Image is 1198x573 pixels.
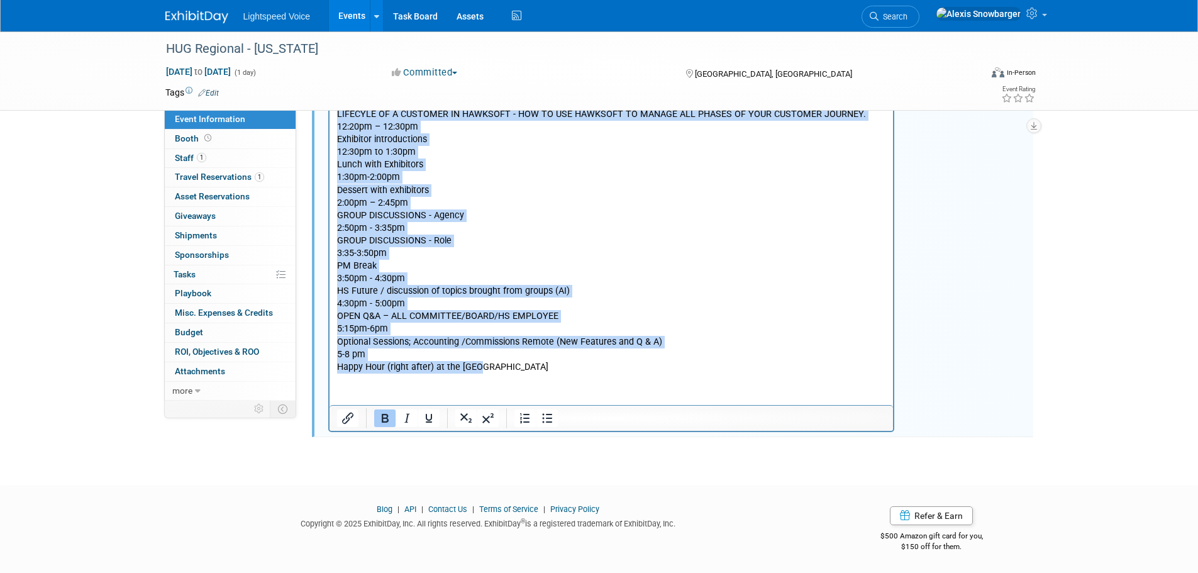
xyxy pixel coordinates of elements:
span: more [172,386,192,396]
span: Booth not reserved yet [202,133,214,143]
a: Terms of Service [479,504,538,514]
td: Tags [165,86,219,99]
img: Alexis Snowbarger [936,7,1021,21]
a: Shipments [165,226,296,245]
a: Travel Reservations1 [165,168,296,187]
a: Misc. Expenses & Credits [165,304,296,323]
img: ExhibitDay [165,11,228,23]
span: | [469,504,477,514]
span: Attachments [175,366,225,376]
span: Lightspeed Voice [243,11,311,21]
a: Refer & Earn [890,506,973,525]
span: Asset Reservations [175,191,250,201]
a: Budget [165,323,296,342]
span: Giveaways [175,211,216,221]
span: 1 [255,172,264,182]
span: Event Information [175,114,245,124]
span: Playbook [175,288,211,298]
span: Booth [175,133,214,143]
a: Search [862,6,919,28]
a: Edit [198,89,219,97]
a: Tasks [165,265,296,284]
span: | [418,504,426,514]
span: Sponsorships [175,250,229,260]
span: (1 day) [233,69,256,77]
span: [GEOGRAPHIC_DATA], [GEOGRAPHIC_DATA] [695,69,852,79]
a: Attachments [165,362,296,381]
a: more [165,382,296,401]
img: Format-Inperson.png [992,67,1004,77]
div: In-Person [1006,68,1036,77]
span: | [540,504,548,514]
a: Blog [377,504,392,514]
a: Giveaways [165,207,296,226]
div: $150 off for them. [830,542,1033,552]
span: | [394,504,402,514]
a: Event Information [165,110,296,129]
span: to [192,67,204,77]
span: Staff [175,153,206,163]
div: $500 Amazon gift card for you, [830,523,1033,552]
a: Sponsorships [165,246,296,265]
div: Event Rating [1001,86,1035,92]
span: [DATE] [DATE] [165,66,231,77]
span: Search [879,12,907,21]
a: Playbook [165,284,296,303]
div: Copyright © 2025 ExhibitDay, Inc. All rights reserved. ExhibitDay is a registered trademark of Ex... [165,515,812,530]
sup: ® [521,518,525,525]
a: Contact Us [428,504,467,514]
a: ROI, Objectives & ROO [165,343,296,362]
a: Staff1 [165,149,296,168]
a: API [404,504,416,514]
span: Budget [175,327,203,337]
a: Privacy Policy [550,504,599,514]
a: Asset Reservations [165,187,296,206]
span: Tasks [174,269,196,279]
td: Toggle Event Tabs [270,401,296,417]
div: Event Format [907,65,1036,84]
span: Shipments [175,230,217,240]
span: 1 [197,153,206,162]
a: Booth [165,130,296,148]
button: Committed [387,66,462,79]
span: Misc. Expenses & Credits [175,308,273,318]
span: ROI, Objectives & ROO [175,347,259,357]
td: Personalize Event Tab Strip [248,401,270,417]
div: HUG Regional - [US_STATE] [162,38,962,60]
span: Travel Reservations [175,172,264,182]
